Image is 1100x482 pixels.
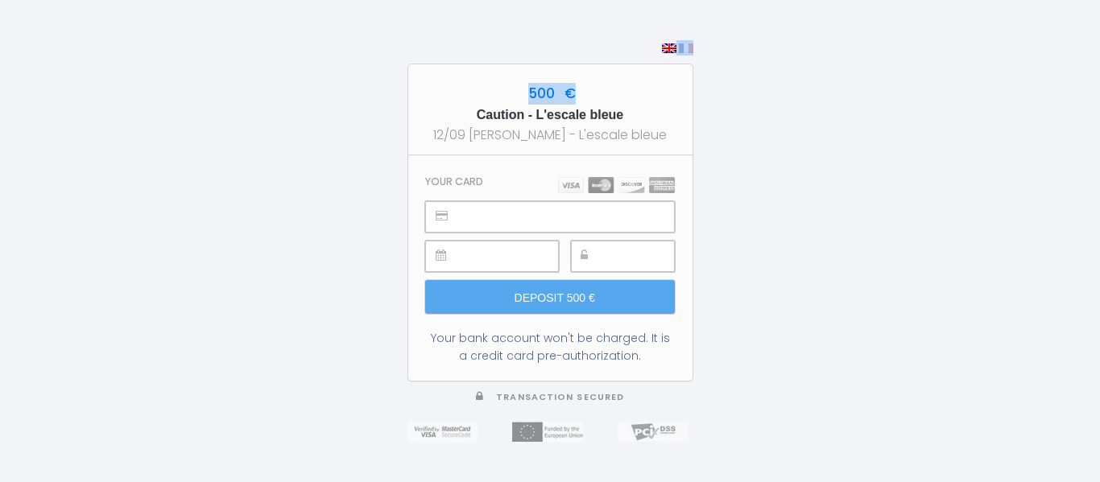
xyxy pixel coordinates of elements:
[679,43,693,53] img: fr.png
[607,241,674,271] iframe: Secure CVC input frame
[461,241,557,271] iframe: Secure expiration date input frame
[425,329,674,365] div: Your bank account won't be charged. It is a credit card pre-authorization.
[423,125,678,145] div: 12/09 [PERSON_NAME] - L'escale bleue
[425,280,674,314] input: Deposit 500 €
[423,105,678,126] h5: Caution - L'escale bleue
[461,202,673,232] iframe: Secure card number input frame
[662,43,676,53] img: en.png
[496,391,624,403] span: Transaction secured
[425,175,483,187] h3: Your card
[558,177,675,193] img: carts.png
[524,84,576,103] span: 500 €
